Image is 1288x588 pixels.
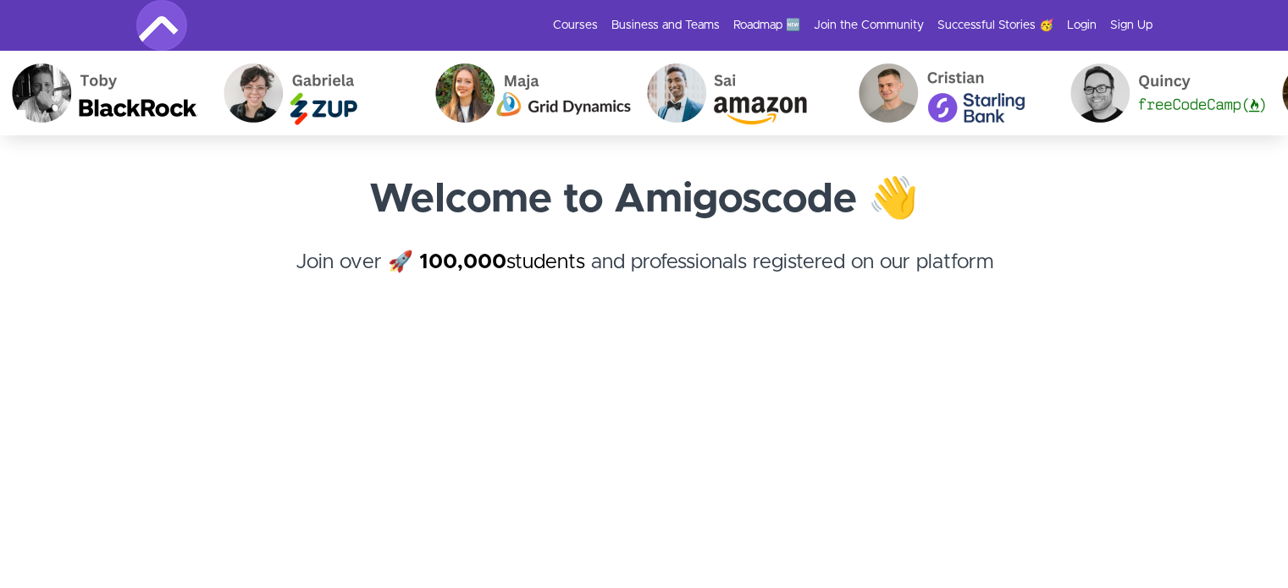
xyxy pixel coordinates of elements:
a: Join the Community [814,17,924,34]
a: Login [1067,17,1097,34]
strong: Welcome to Amigoscode 👋 [369,179,919,220]
a: Successful Stories 🥳 [937,17,1053,34]
a: Sign Up [1110,17,1153,34]
img: Gabriela [212,51,423,135]
img: Maja [423,51,635,135]
img: Cristian [847,51,1059,135]
a: Business and Teams [611,17,720,34]
a: 100,000students [419,252,585,272]
img: Sai [635,51,847,135]
h4: Join over 🚀 and professionals registered on our platform [136,247,1153,308]
a: Courses [553,17,598,34]
img: Quincy [1059,51,1270,135]
a: Roadmap 🆕 [733,17,800,34]
strong: 100,000 [419,252,506,272]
